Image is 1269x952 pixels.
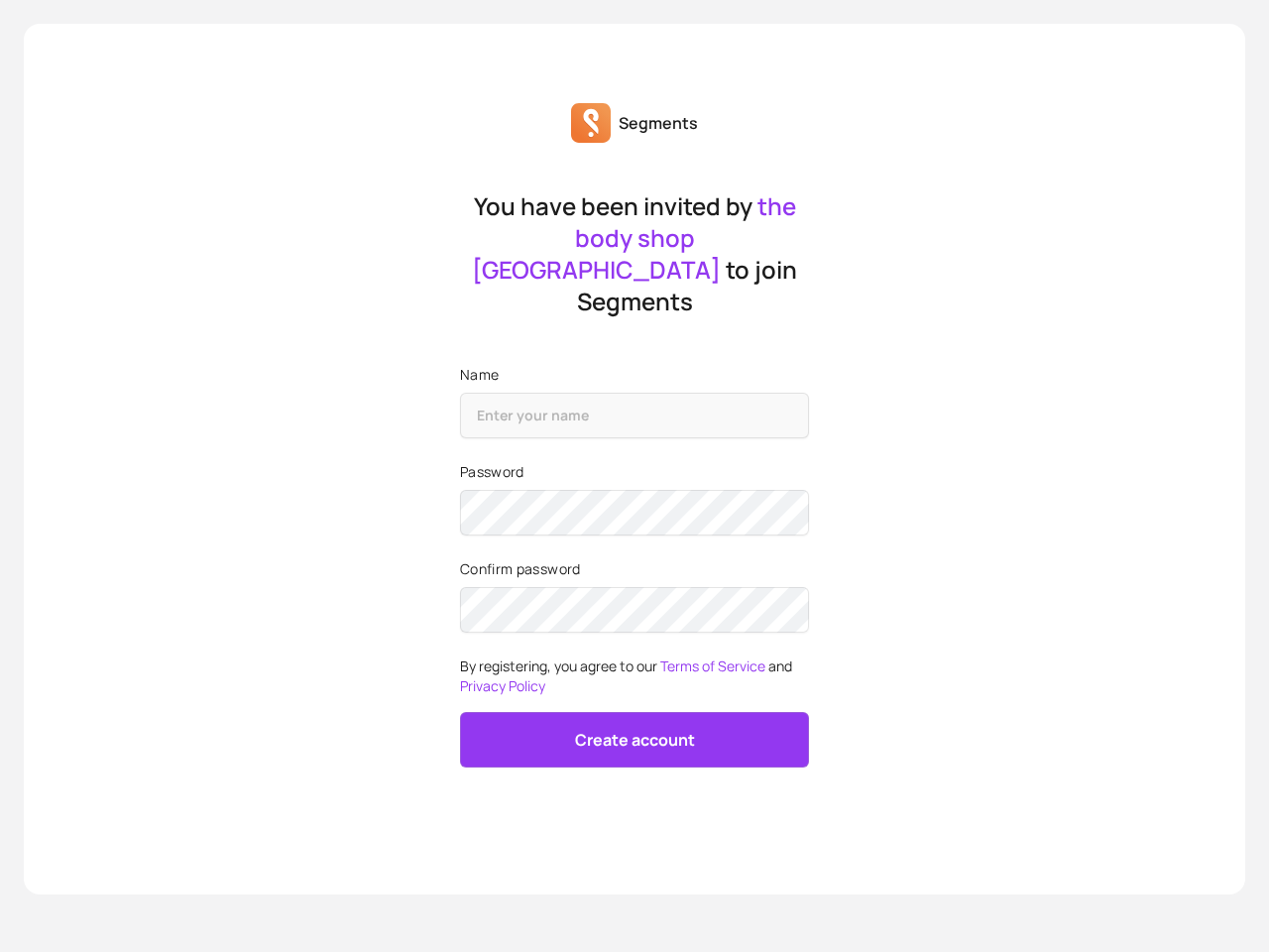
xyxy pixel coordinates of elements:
input: Confirm password [460,587,809,633]
input: Password [460,490,809,535]
p: You have been invited by to join Segments [460,190,809,317]
label: Password [460,462,809,482]
label: Name [460,365,809,385]
label: Confirm password [460,559,809,579]
p: Segments [619,111,698,135]
span: the body shop [GEOGRAPHIC_DATA] [472,189,796,286]
a: Privacy Policy [460,676,545,695]
button: Create account [460,712,809,768]
p: By registering, you agree to our and [460,656,809,696]
a: Terms of Service [660,656,765,675]
p: Create account [575,728,695,752]
input: Name [460,393,809,438]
